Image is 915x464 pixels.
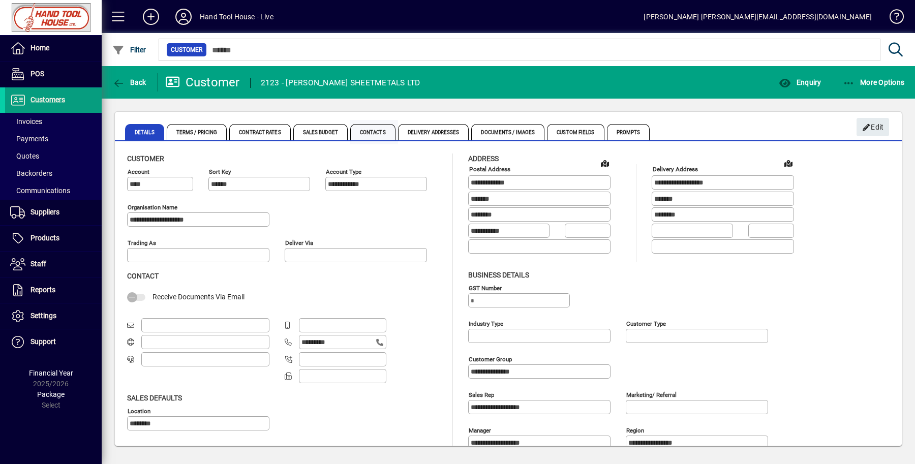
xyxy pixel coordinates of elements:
mat-label: Deliver via [285,239,313,246]
mat-label: Location [128,407,150,414]
span: Custom Fields [547,124,604,140]
button: Back [110,73,149,91]
span: Contacts [350,124,395,140]
span: Contract Rates [229,124,290,140]
a: Suppliers [5,200,102,225]
span: Delivery Addresses [398,124,469,140]
mat-label: Trading as [128,239,156,246]
button: Edit [857,118,889,136]
mat-label: Customer type [626,320,666,327]
a: Products [5,226,102,251]
span: Details [125,124,164,140]
mat-label: Account [128,168,149,175]
span: POS [30,70,44,78]
a: Backorders [5,165,102,182]
span: Customers [30,96,65,104]
span: Documents / Images [471,124,544,140]
div: Hand Tool House - Live [200,9,273,25]
span: Support [30,337,56,346]
app-page-header-button: Back [102,73,158,91]
mat-label: Organisation name [128,204,177,211]
a: View on map [780,155,797,171]
mat-label: Region [626,426,644,434]
a: Settings [5,303,102,329]
a: Reports [5,277,102,303]
div: Customer [165,74,240,90]
a: Staff [5,252,102,277]
button: More Options [840,73,907,91]
span: Home [30,44,49,52]
a: Communications [5,182,102,199]
div: 2123 - [PERSON_NAME] SHEETMETALS LTD [261,75,420,91]
a: POS [5,61,102,87]
span: Filter [112,46,146,54]
button: Profile [167,8,200,26]
span: Edit [862,119,884,136]
span: Address [468,154,499,163]
span: Business details [468,271,529,279]
span: Receive Documents Via Email [152,293,245,301]
mat-label: Sort key [209,168,231,175]
mat-label: Sales rep [469,391,494,398]
mat-label: Manager [469,426,491,434]
span: Communications [10,187,70,195]
a: Payments [5,130,102,147]
span: Staff [30,260,46,268]
span: Package [37,390,65,398]
button: Filter [110,41,149,59]
div: [PERSON_NAME] [PERSON_NAME][EMAIL_ADDRESS][DOMAIN_NAME] [644,9,872,25]
a: View on map [597,155,613,171]
span: Back [112,78,146,86]
mat-label: GST Number [469,284,502,291]
a: Home [5,36,102,61]
span: Sales Budget [293,124,348,140]
span: Financial Year [29,369,73,377]
a: Quotes [5,147,102,165]
span: Payments [10,135,48,143]
span: Products [30,234,59,242]
span: Reports [30,286,55,294]
span: Customer [127,154,164,163]
span: Backorders [10,169,52,177]
span: Enquiry [779,78,821,86]
button: Enquiry [776,73,823,91]
span: Quotes [10,152,39,160]
span: Settings [30,312,56,320]
span: Sales defaults [127,394,182,402]
span: Customer [171,45,202,55]
a: Invoices [5,113,102,130]
span: Prompts [607,124,650,140]
span: Terms / Pricing [167,124,227,140]
span: Suppliers [30,208,59,216]
span: Invoices [10,117,42,126]
a: Support [5,329,102,355]
mat-label: Account Type [326,168,361,175]
span: More Options [843,78,905,86]
mat-label: Marketing/ Referral [626,391,677,398]
mat-label: Customer group [469,355,512,362]
mat-label: Industry type [469,320,503,327]
a: Knowledge Base [882,2,902,35]
button: Add [135,8,167,26]
span: Contact [127,272,159,280]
